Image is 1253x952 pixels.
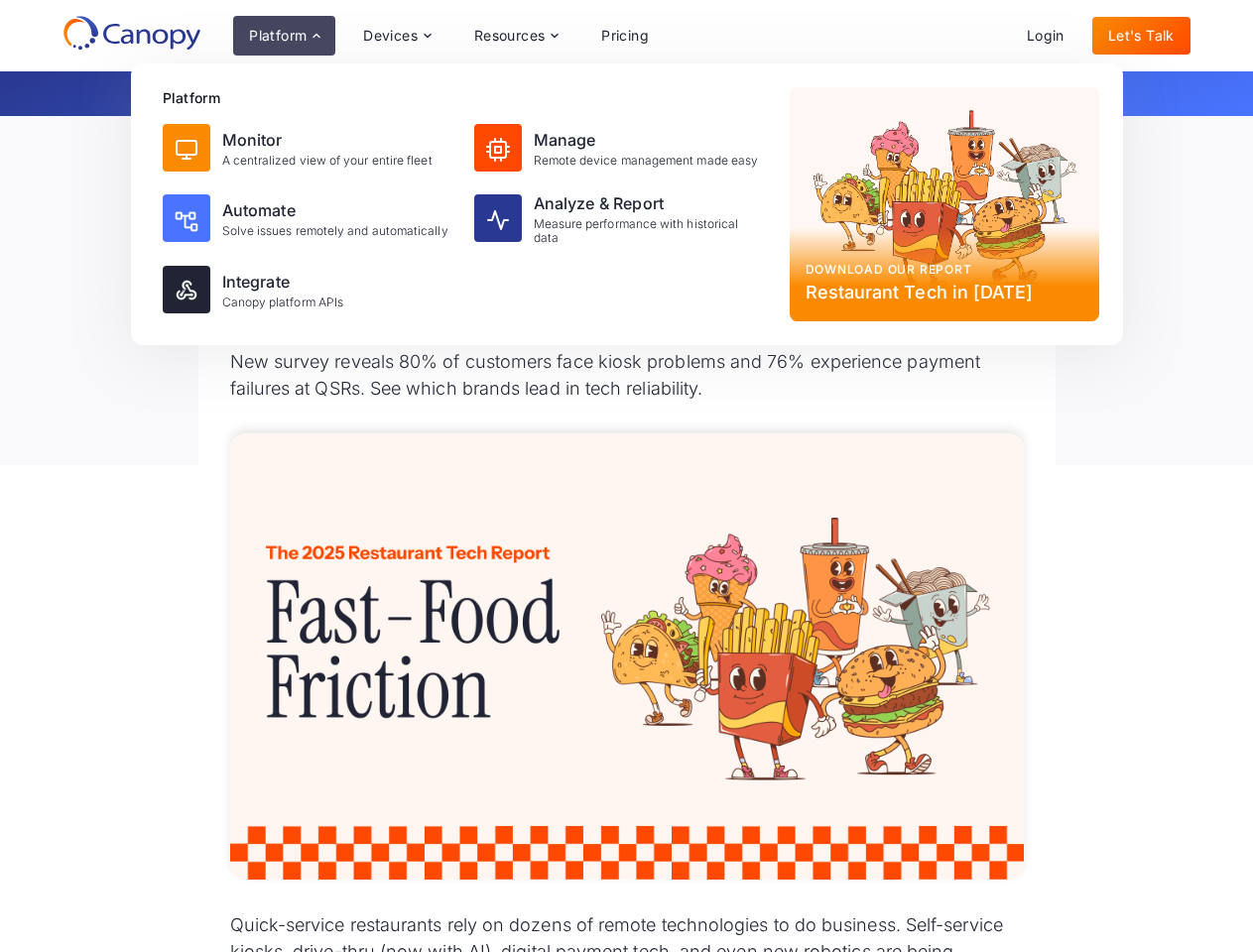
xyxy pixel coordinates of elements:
[474,29,546,43] div: Resources
[534,154,759,168] div: Remote device management made easy
[222,270,344,294] div: Integrate
[230,348,1024,402] p: New survey reveals 80% of customers face kiosk problems and 76% experience payment failures at QS...
[155,258,462,321] a: IntegrateCanopy platform APIs
[155,116,462,179] a: MonitorA centralized view of your entire fleet
[458,16,573,56] div: Resources
[466,183,774,254] a: Analyze & ReportMeasure performance with historical data
[233,16,335,56] div: Platform
[1092,17,1190,55] a: Let's Talk
[163,87,774,108] div: Platform
[534,191,766,215] div: Analyze & Report
[222,198,448,222] div: Automate
[534,217,766,246] div: Measure performance with historical data
[806,261,1083,279] div: Download our report
[155,183,462,254] a: AutomateSolve issues remotely and automatically
[222,154,433,168] div: A centralized view of your entire fleet
[1011,17,1080,55] a: Login
[131,63,1123,345] nav: Platform
[249,29,307,43] div: Platform
[466,116,774,179] a: ManageRemote device management made easy
[222,128,433,152] div: Monitor
[347,16,446,56] div: Devices
[363,29,418,43] div: Devices
[534,128,759,152] div: Manage
[222,296,344,309] div: Canopy platform APIs
[806,279,1083,305] div: Restaurant Tech in [DATE]
[790,87,1099,321] a: Download our reportRestaurant Tech in [DATE]
[585,17,665,55] a: Pricing
[222,224,448,238] div: Solve issues remotely and automatically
